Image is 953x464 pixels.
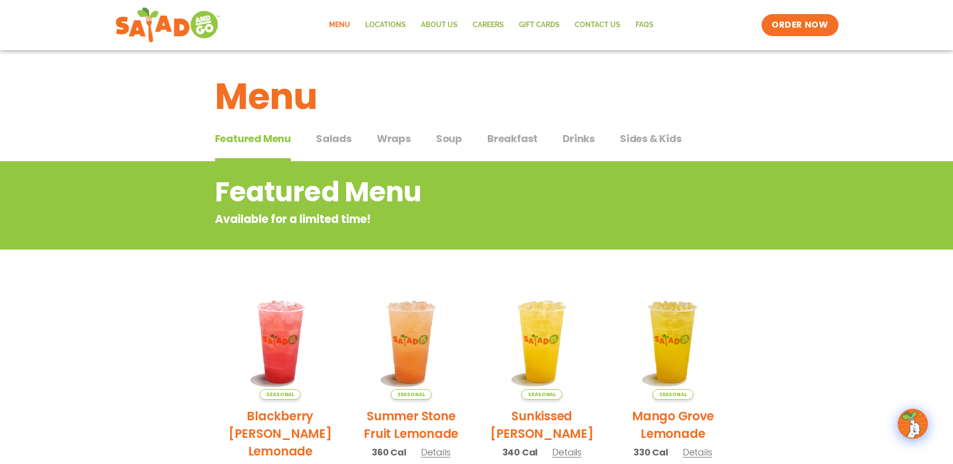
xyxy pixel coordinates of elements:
span: Breakfast [487,131,538,146]
span: Seasonal [260,389,300,400]
h2: Mango Grove Lemonade [615,407,731,442]
span: 330 Cal [633,445,668,459]
a: Careers [465,14,511,37]
img: Product photo for Summer Stone Fruit Lemonade [353,284,469,400]
nav: Menu [322,14,661,37]
span: Seasonal [391,389,432,400]
div: Tabbed content [215,128,738,162]
h2: Summer Stone Fruit Lemonade [353,407,469,442]
span: Salads [316,131,352,146]
img: Product photo for Mango Grove Lemonade [615,284,731,400]
img: Product photo for Sunkissed Yuzu Lemonade [484,284,600,400]
a: ORDER NOW [762,14,838,36]
h2: Featured Menu [215,172,658,212]
a: About Us [413,14,465,37]
h2: Blackberry [PERSON_NAME] Lemonade [223,407,339,460]
span: 360 Cal [372,445,406,459]
span: Drinks [563,131,595,146]
span: Featured Menu [215,131,291,146]
span: Seasonal [521,389,562,400]
span: Seasonal [653,389,693,400]
a: GIFT CARDS [511,14,567,37]
span: 340 Cal [502,445,538,459]
span: Details [552,446,582,458]
span: Details [421,446,451,458]
h1: Menu [215,69,738,124]
img: Product photo for Blackberry Bramble Lemonade [223,284,339,400]
a: Locations [358,14,413,37]
p: Available for a limited time! [215,211,658,227]
a: FAQs [628,14,661,37]
span: ORDER NOW [772,19,828,31]
span: Wraps [377,131,411,146]
a: Contact Us [567,14,628,37]
span: Details [683,446,712,458]
span: Sides & Kids [620,131,682,146]
a: Menu [322,14,358,37]
img: new-SAG-logo-768×292 [115,5,221,45]
img: wpChatIcon [899,410,927,438]
h2: Sunkissed [PERSON_NAME] [484,407,600,442]
span: Soup [436,131,462,146]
